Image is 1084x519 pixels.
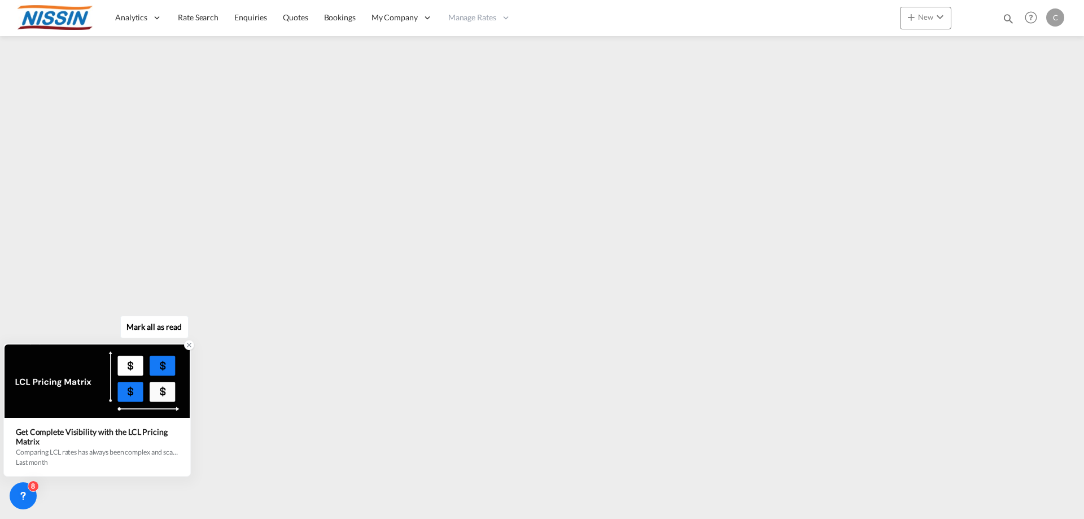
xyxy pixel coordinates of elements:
div: C [1046,8,1064,27]
button: icon-plus 400-fgNewicon-chevron-down [900,7,951,29]
span: New [904,12,947,21]
md-icon: icon-plus 400-fg [904,10,918,24]
span: Quotes [283,12,308,22]
span: Bookings [324,12,356,22]
span: Enquiries [234,12,267,22]
span: My Company [371,12,418,23]
span: Manage Rates [448,12,496,23]
md-icon: icon-chevron-down [933,10,947,24]
div: icon-magnify [1002,12,1015,29]
span: Analytics [115,12,147,23]
span: Rate Search [178,12,218,22]
span: Help [1021,8,1041,27]
md-icon: icon-magnify [1002,12,1015,25]
img: 485da9108dca11f0a63a77e390b9b49c.jpg [17,5,93,30]
div: Help [1021,8,1046,28]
